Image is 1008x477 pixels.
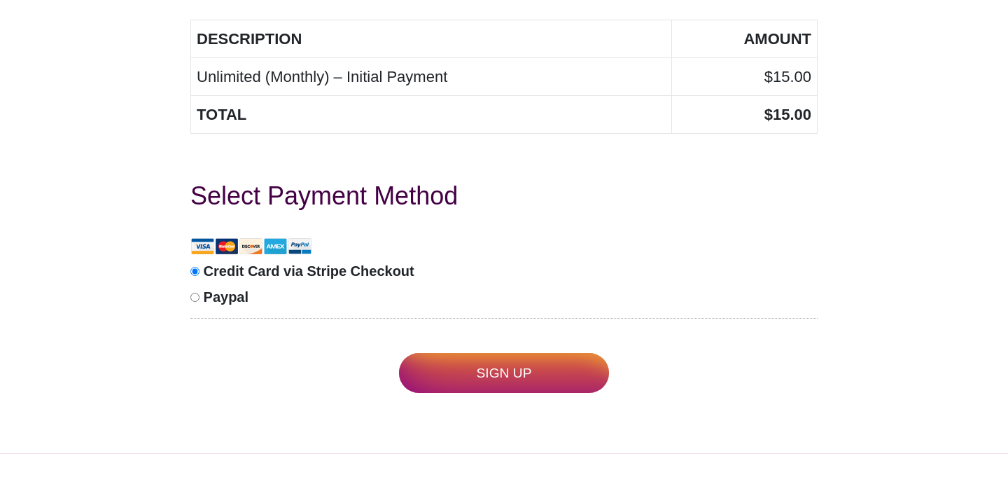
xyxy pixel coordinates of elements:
h3: Select Payment Method [190,176,818,216]
img: Stripe [190,235,288,258]
td: Unlimited (Monthly) – Initial Payment [191,58,672,96]
span: Paypal [204,289,248,305]
img: PayPal [288,235,312,258]
th: Description [191,20,672,58]
td: $15.00 [672,58,818,96]
th: Total [191,96,672,134]
th: $15.00 [672,96,818,134]
span: Credit Card via Stripe Checkout [204,263,414,279]
input: Sign Up [399,353,609,393]
th: Amount [672,20,818,58]
input: Paypal [190,293,199,302]
input: Credit Card via Stripe Checkout [190,267,199,276]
